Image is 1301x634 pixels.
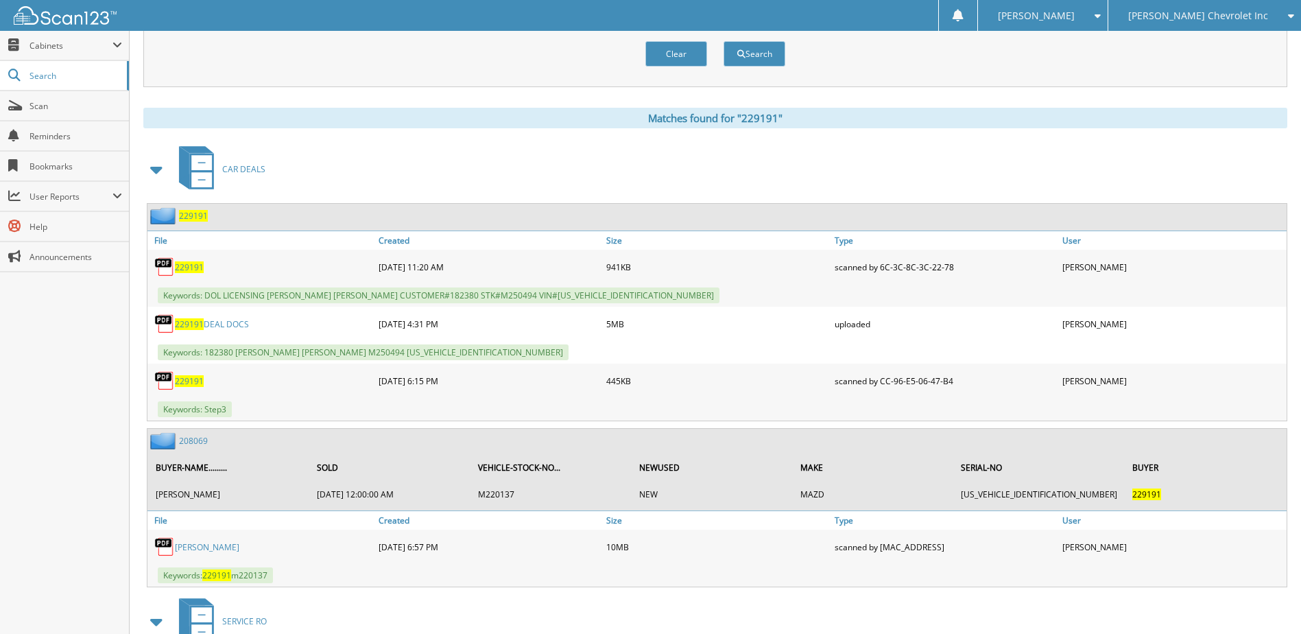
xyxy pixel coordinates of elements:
[154,371,175,391] img: PDF.png
[375,310,603,338] div: [DATE] 4:31 PM
[603,511,831,530] a: Size
[310,454,470,482] th: SOLD
[375,253,603,281] div: [DATE] 11:20 AM
[222,163,265,175] span: CAR DEALS
[1059,511,1287,530] a: User
[375,367,603,395] div: [DATE] 6:15 PM
[1125,454,1285,482] th: BUYER
[143,108,1287,128] div: Matches found for "229191"
[1059,310,1287,338] div: [PERSON_NAME]
[29,70,120,82] span: Search
[158,287,719,303] span: Keywords: DOL LICENSING [PERSON_NAME] [PERSON_NAME] CUSTOMER#182380 STK#M250494 VIN#[US_VEHICLE_I...
[154,257,175,277] img: PDF.png
[831,310,1059,338] div: uploaded
[149,454,309,482] th: BUYER-NAME.........
[954,454,1124,482] th: SERIAL-NO
[179,435,208,447] a: 208069
[175,375,204,387] a: 229191
[375,511,603,530] a: Created
[375,231,603,250] a: Created
[471,454,631,482] th: VEHICLE-STOCK-NO...
[632,483,792,506] td: NEW
[175,318,249,330] a: 229191DEAL DOCS
[149,483,309,506] td: [PERSON_NAME]
[603,533,831,561] div: 10MB
[158,567,273,583] span: Keywords: m220137
[222,615,267,627] span: SERVICE RO
[831,533,1059,561] div: scanned by [MAC_ADDRESS]
[29,130,122,142] span: Reminders
[831,253,1059,281] div: scanned by 6C-3C-8C-3C-22-78
[1059,533,1287,561] div: [PERSON_NAME]
[793,454,953,482] th: MAKE
[603,231,831,250] a: Size
[1059,367,1287,395] div: [PERSON_NAME]
[158,344,569,360] span: Keywords: 182380 [PERSON_NAME] [PERSON_NAME] M250494 [US_VEHICLE_IDENTIFICATION_NUMBER]
[175,261,204,273] a: 229191
[29,221,122,233] span: Help
[1059,231,1287,250] a: User
[150,432,179,449] img: folder2.png
[29,161,122,172] span: Bookmarks
[147,511,375,530] a: File
[154,314,175,334] img: PDF.png
[831,367,1059,395] div: scanned by CC-96-E5-06-47-B4
[1132,489,1161,500] span: 229191
[831,231,1059,250] a: Type
[147,231,375,250] a: File
[603,367,831,395] div: 445KB
[158,401,232,417] span: Keywords: Step3
[171,142,265,196] a: CAR DEALS
[29,191,112,202] span: User Reports
[724,41,785,67] button: Search
[1059,253,1287,281] div: [PERSON_NAME]
[29,40,112,51] span: Cabinets
[150,207,179,224] img: folder2.png
[645,41,707,67] button: Clear
[310,483,470,506] td: [DATE] 12:00:00 AM
[998,12,1075,20] span: [PERSON_NAME]
[1128,12,1268,20] span: [PERSON_NAME] Chevrolet Inc
[179,210,208,222] a: 229191
[14,6,117,25] img: scan123-logo-white.svg
[202,570,231,581] span: 229191
[154,537,175,557] img: PDF.png
[603,310,831,338] div: 5MB
[632,454,792,482] th: NEWUSED
[471,483,631,506] td: M220137
[793,483,953,506] td: MAZD
[175,541,239,553] a: [PERSON_NAME]
[375,533,603,561] div: [DATE] 6:57 PM
[175,318,204,330] span: 229191
[29,251,122,263] span: Announcements
[831,511,1059,530] a: Type
[954,483,1124,506] td: [US_VEHICLE_IDENTIFICATION_NUMBER]
[603,253,831,281] div: 941KB
[29,100,122,112] span: Scan
[1232,568,1301,634] iframe: Chat Widget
